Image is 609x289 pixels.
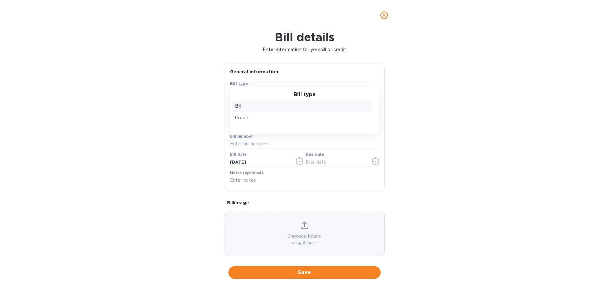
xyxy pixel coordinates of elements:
[306,157,366,167] input: Due date
[230,139,379,149] input: Enter bill number
[230,176,379,185] input: Enter notes
[5,46,604,53] p: Enter information for your bill or credit
[5,30,604,44] h1: Bill details
[233,269,376,276] span: Save
[235,115,369,121] p: Credit
[230,89,237,94] b: Bill
[230,171,263,175] label: Notes (optional)
[235,103,369,109] p: Bill
[306,153,324,157] label: Due date
[228,266,381,279] button: Save
[377,8,392,23] button: close
[230,69,278,74] b: General information
[230,81,248,86] b: Bill type
[230,153,247,157] label: Bill date
[230,157,290,167] input: Select date
[227,200,382,206] p: Bill image
[294,92,316,98] h3: Bill type
[230,135,253,138] label: Bill number
[225,233,384,246] p: Choose a bill and drag it here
